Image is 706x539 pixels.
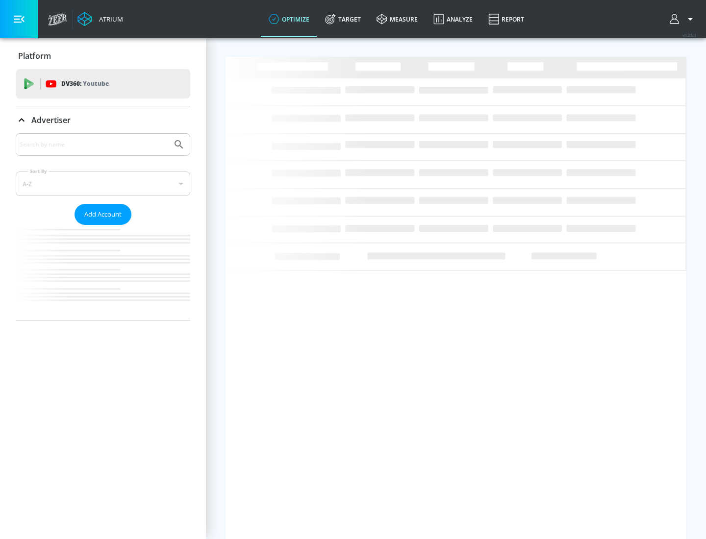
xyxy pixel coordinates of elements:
a: measure [369,1,426,37]
p: Platform [18,50,51,61]
label: Sort By [28,168,49,174]
div: DV360: Youtube [16,69,190,98]
nav: list of Advertiser [16,225,190,320]
a: Analyze [426,1,480,37]
a: optimize [261,1,317,37]
input: Search by name [20,138,168,151]
a: Report [480,1,532,37]
div: Platform [16,42,190,70]
p: Advertiser [31,115,71,125]
p: Youtube [83,78,109,89]
button: Add Account [75,204,131,225]
div: Atrium [95,15,123,24]
div: Advertiser [16,133,190,320]
span: Add Account [84,209,122,220]
span: v 4.25.4 [682,32,696,38]
a: Atrium [77,12,123,26]
a: Target [317,1,369,37]
div: A-Z [16,171,190,196]
div: Advertiser [16,106,190,134]
p: DV360: [61,78,109,89]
